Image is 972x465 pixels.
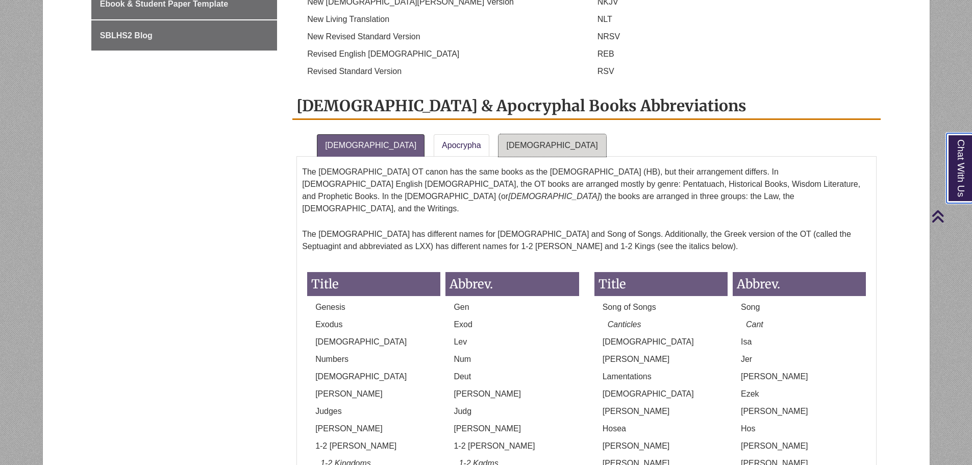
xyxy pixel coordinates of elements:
p: [DEMOGRAPHIC_DATA] [307,371,440,383]
span: SBLHS2 Blog [100,31,153,40]
p: The [DEMOGRAPHIC_DATA] OT canon has the same books as the [DEMOGRAPHIC_DATA] (HB), but their arra... [302,162,871,219]
p: 1-2 [PERSON_NAME] [307,440,440,452]
p: [PERSON_NAME] [307,423,440,435]
p: 1-2 [PERSON_NAME] [445,440,579,452]
p: Lamentations [594,371,728,383]
p: [DEMOGRAPHIC_DATA] [594,336,728,348]
em: Canticles [608,320,641,329]
p: [PERSON_NAME] [733,371,866,383]
p: Song [733,301,866,313]
p: [PERSON_NAME] [733,405,866,418]
p: Isa [733,336,866,348]
p: Hosea [594,423,728,435]
p: [PERSON_NAME] [594,405,728,418]
p: [PERSON_NAME] [307,388,440,400]
p: [PERSON_NAME] [733,440,866,452]
p: Lev [445,336,579,348]
p: Exod [445,319,579,331]
p: NRSV [589,31,875,43]
p: Song of Songs [594,301,728,313]
p: Numbers [307,353,440,365]
p: Exodus [307,319,440,331]
em: Cant [746,320,763,329]
p: Num [445,353,579,365]
p: [PERSON_NAME] [445,388,579,400]
p: Judg [445,405,579,418]
p: REB [589,48,875,60]
h3: Title [594,272,728,296]
h2: [DEMOGRAPHIC_DATA] & Apocryphal Books Abbreviations [292,93,881,120]
a: [DEMOGRAPHIC_DATA] [499,134,606,157]
a: Back to Top [931,209,969,223]
em: [DEMOGRAPHIC_DATA] [508,192,600,201]
p: Ezek [733,388,866,400]
p: Revised Standard Version [299,65,584,78]
p: Hos [733,423,866,435]
a: Apocrypha [434,134,489,157]
h3: Title [307,272,440,296]
p: Deut [445,371,579,383]
p: Gen [445,301,579,313]
p: NLT [589,13,875,26]
p: [PERSON_NAME] [445,423,579,435]
p: [DEMOGRAPHIC_DATA] [307,336,440,348]
p: Jer [733,353,866,365]
p: [PERSON_NAME] [594,440,728,452]
p: [PERSON_NAME] [594,353,728,365]
p: The [DEMOGRAPHIC_DATA] has different names for [DEMOGRAPHIC_DATA] and Song of Songs. Additionally... [302,224,871,257]
a: [DEMOGRAPHIC_DATA] [317,134,425,157]
p: Judges [307,405,440,418]
p: RSV [589,65,875,78]
p: Genesis [307,301,440,313]
p: New Revised Standard Version [299,31,584,43]
h3: Abbrev. [445,272,579,296]
p: [DEMOGRAPHIC_DATA] [594,388,728,400]
p: Revised English [DEMOGRAPHIC_DATA] [299,48,584,60]
a: SBLHS2 Blog [91,20,277,51]
p: New Living Translation [299,13,584,26]
h3: Abbrev. [733,272,866,296]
